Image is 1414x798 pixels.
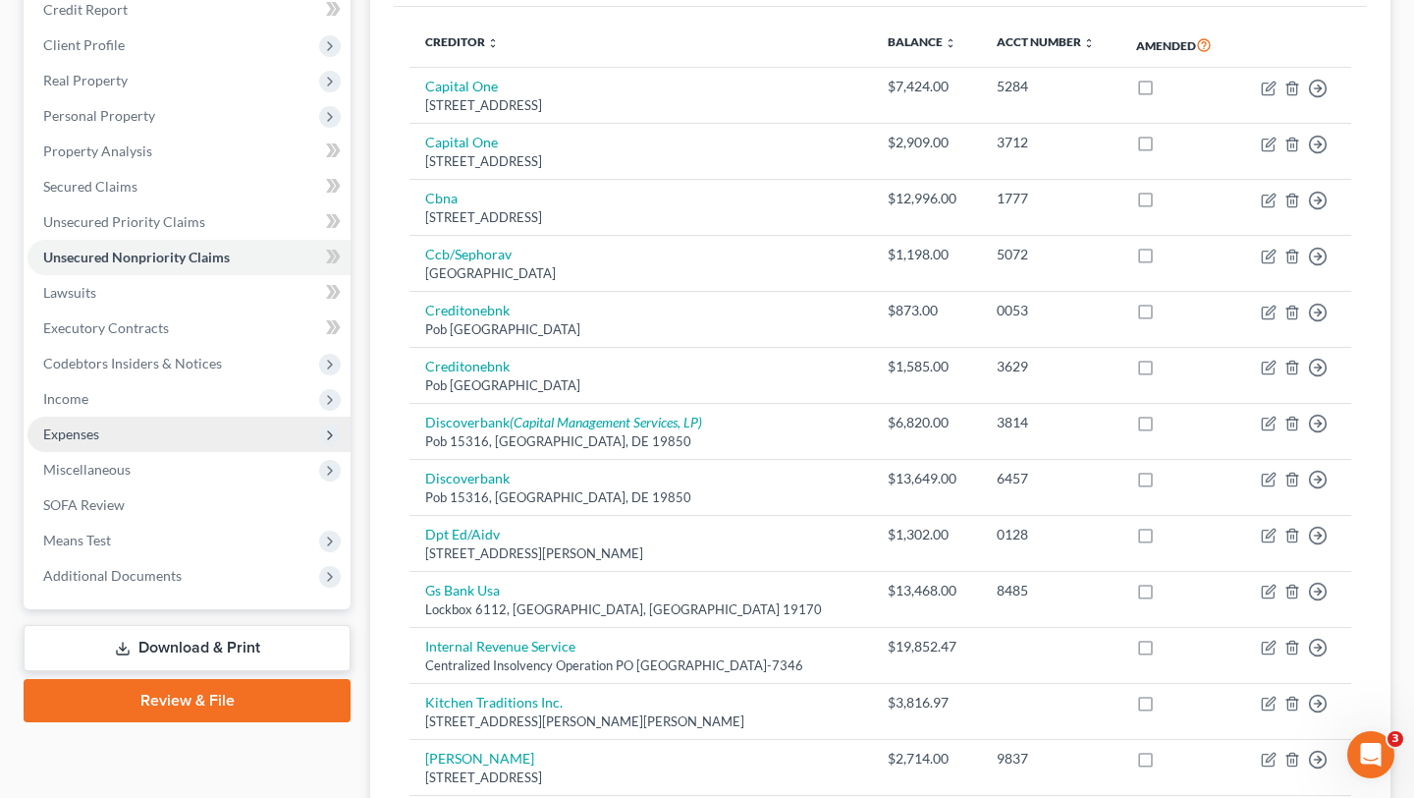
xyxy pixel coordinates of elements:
a: Capital One [425,78,498,94]
a: Lawsuits [27,275,351,311]
a: Review & File [24,679,351,722]
div: $19,852.47 [888,637,964,656]
a: [PERSON_NAME] [425,750,534,767]
div: $13,649.00 [888,469,964,488]
div: [STREET_ADDRESS] [425,96,856,115]
a: Creditor unfold_more [425,34,499,49]
a: Creditonebnk [425,302,510,318]
th: Amended [1120,23,1236,68]
a: Unsecured Priority Claims [27,204,351,240]
iframe: Intercom live chat [1347,731,1394,778]
div: Centralized Insolvency Operation PO [GEOGRAPHIC_DATA]-7346 [425,656,856,675]
a: Balance unfold_more [888,34,956,49]
span: Credit Report [43,1,128,18]
div: [STREET_ADDRESS] [425,769,856,787]
span: Miscellaneous [43,461,131,478]
a: Download & Print [24,625,351,671]
a: Cbna [425,190,458,206]
a: Capital One [425,134,498,150]
span: Executory Contracts [43,319,169,336]
div: Pob 15316, [GEOGRAPHIC_DATA], DE 19850 [425,432,856,451]
div: $873.00 [888,301,964,320]
span: SOFA Review [43,496,125,513]
div: Pob [GEOGRAPHIC_DATA] [425,376,856,395]
div: $3,816.97 [888,693,964,712]
span: 3 [1387,731,1403,747]
a: Discoverbank(Capital Management Services, LP) [425,414,702,430]
a: Property Analysis [27,134,351,169]
a: Creditonebnk [425,358,510,374]
span: Secured Claims [43,178,137,195]
i: unfold_more [1083,37,1095,49]
span: Unsecured Priority Claims [43,213,205,230]
span: Income [43,390,88,407]
a: Dpt Ed/Aidv [425,526,500,542]
a: Acct Number unfold_more [997,34,1095,49]
div: $6,820.00 [888,413,964,432]
div: 9837 [997,749,1106,769]
a: Internal Revenue Service [425,638,575,655]
div: Pob [GEOGRAPHIC_DATA] [425,320,856,339]
div: $1,198.00 [888,245,964,264]
div: $13,468.00 [888,581,964,600]
div: 3712 [997,133,1106,152]
a: Ccb/Sephorav [425,246,512,262]
i: unfold_more [945,37,956,49]
div: 3629 [997,357,1106,376]
a: Kitchen Traditions Inc. [425,694,563,711]
span: Property Analysis [43,142,152,159]
div: $12,996.00 [888,189,964,208]
div: 0053 [997,301,1106,320]
span: Lawsuits [43,284,96,301]
i: (Capital Management Services, LP) [510,414,702,430]
div: [STREET_ADDRESS] [425,208,856,227]
a: Unsecured Nonpriority Claims [27,240,351,275]
div: Pob 15316, [GEOGRAPHIC_DATA], DE 19850 [425,488,856,507]
div: [STREET_ADDRESS][PERSON_NAME][PERSON_NAME] [425,712,856,731]
a: Discoverbank [425,470,510,486]
a: SOFA Review [27,487,351,523]
div: $2,909.00 [888,133,964,152]
div: $1,302.00 [888,525,964,544]
a: Gs Bank Usa [425,582,500,598]
a: Secured Claims [27,169,351,204]
div: [GEOGRAPHIC_DATA] [425,264,856,283]
span: Unsecured Nonpriority Claims [43,249,230,265]
div: 3814 [997,413,1106,432]
div: Lockbox 6112, [GEOGRAPHIC_DATA], [GEOGRAPHIC_DATA] 19170 [425,600,856,619]
div: 8485 [997,581,1106,600]
div: 0128 [997,525,1106,544]
span: Additional Documents [43,567,182,584]
span: Personal Property [43,107,155,124]
span: Expenses [43,426,99,442]
div: 6457 [997,469,1106,488]
span: Real Property [43,72,128,88]
span: Codebtors Insiders & Notices [43,355,222,371]
div: 5072 [997,245,1106,264]
span: Client Profile [43,36,125,53]
div: [STREET_ADDRESS] [425,152,856,171]
div: $2,714.00 [888,749,964,769]
div: $1,585.00 [888,357,964,376]
i: unfold_more [487,37,499,49]
div: $7,424.00 [888,77,964,96]
a: Executory Contracts [27,311,351,346]
div: [STREET_ADDRESS][PERSON_NAME] [425,544,856,563]
div: 1777 [997,189,1106,208]
div: 5284 [997,77,1106,96]
span: Means Test [43,532,111,548]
